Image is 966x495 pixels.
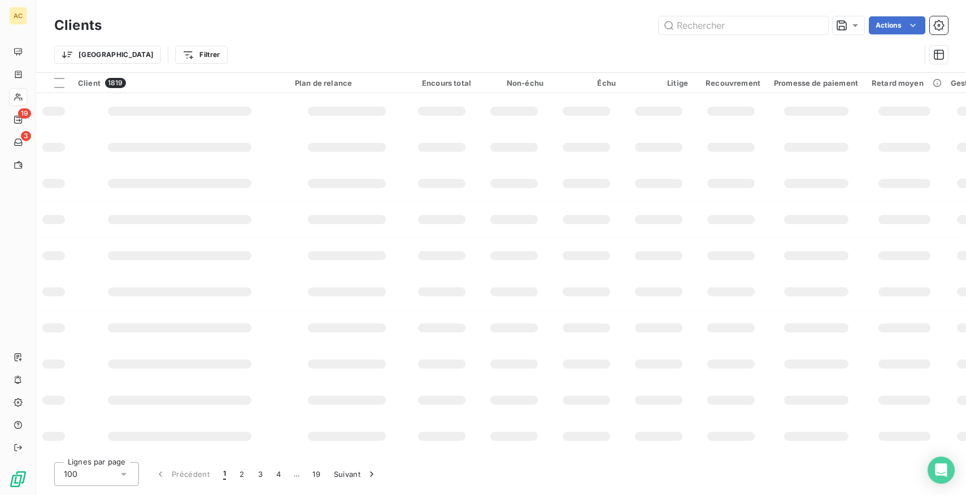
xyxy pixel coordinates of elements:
button: [GEOGRAPHIC_DATA] [54,46,161,64]
span: 1 [223,468,226,480]
span: 100 [64,468,77,480]
button: 2 [233,462,251,486]
button: 4 [269,462,288,486]
div: Encours total [412,78,471,87]
button: 19 [306,462,327,486]
span: … [288,465,306,483]
span: 1819 [105,78,126,88]
button: Filtrer [175,46,227,64]
button: 3 [251,462,269,486]
div: Non-échu [485,78,543,87]
div: AC [9,7,27,25]
button: 1 [216,462,233,486]
span: 3 [21,131,31,141]
div: Plan de relance [295,78,399,87]
button: Actions [869,16,925,34]
span: Client [78,78,101,87]
div: Open Intercom Messenger [928,457,955,484]
h3: Clients [54,15,102,36]
div: Retard moyen [872,78,937,87]
button: Précédent [148,462,216,486]
div: Échu [557,78,616,87]
span: 19 [18,108,31,119]
div: Promesse de paiement [774,78,858,87]
input: Rechercher [659,16,828,34]
div: Recouvrement [702,78,760,87]
img: Logo LeanPay [9,470,27,488]
button: Suivant [327,462,384,486]
div: Litige [629,78,688,87]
